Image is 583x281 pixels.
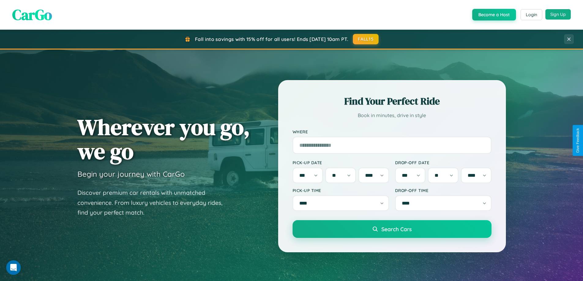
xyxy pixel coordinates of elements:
span: Search Cars [381,226,412,232]
label: Pick-up Time [293,188,389,193]
h1: Wherever you go, we go [77,115,250,163]
h2: Find Your Perfect Ride [293,94,491,108]
label: Drop-off Date [395,160,491,165]
div: Give Feedback [576,128,580,153]
button: FALL15 [353,34,379,44]
p: Discover premium car rentals with unmatched convenience. From luxury vehicles to everyday rides, ... [77,188,230,218]
iframe: Intercom live chat [6,260,21,275]
p: Book in minutes, drive in style [293,111,491,120]
h3: Begin your journey with CarGo [77,169,185,179]
button: Search Cars [293,220,491,238]
label: Pick-up Date [293,160,389,165]
span: Fall into savings with 15% off for all users! Ends [DATE] 10am PT. [195,36,348,42]
button: Login [521,9,542,20]
label: Drop-off Time [395,188,491,193]
label: Where [293,129,491,134]
button: Sign Up [545,9,571,20]
button: Become a Host [472,9,516,20]
span: CarGo [12,5,52,25]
